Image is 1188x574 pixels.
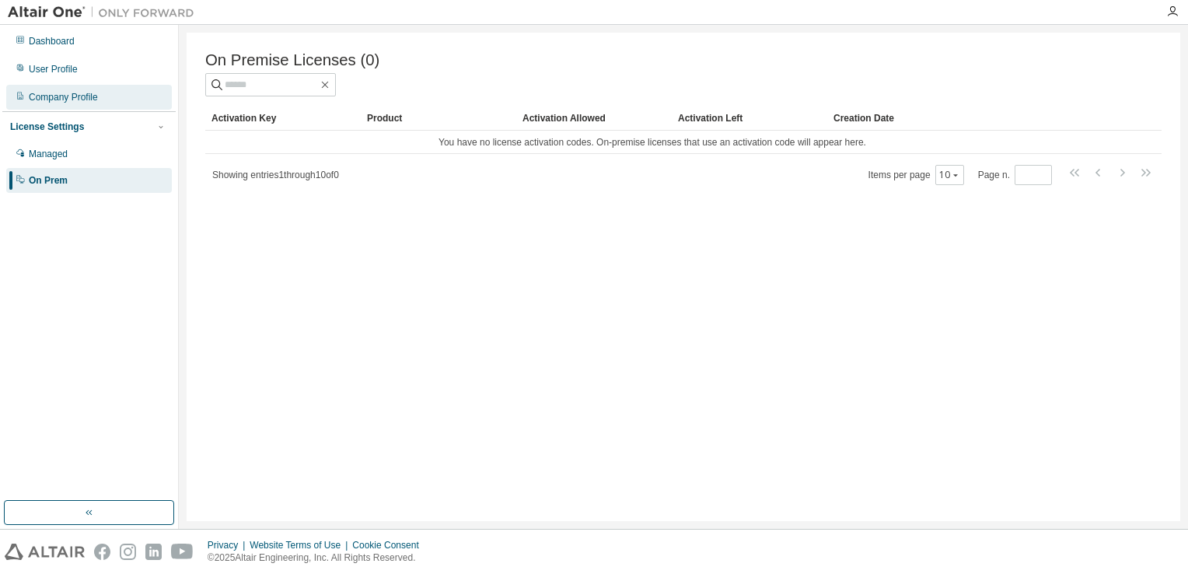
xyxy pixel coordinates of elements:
[171,544,194,560] img: youtube.svg
[29,174,68,187] div: On Prem
[10,121,84,133] div: License Settings
[29,35,75,47] div: Dashboard
[250,539,352,551] div: Website Terms of Use
[29,63,78,75] div: User Profile
[205,51,379,69] span: On Premise Licenses (0)
[208,551,428,565] p: © 2025 Altair Engineering, Inc. All Rights Reserved.
[29,148,68,160] div: Managed
[212,170,339,180] span: Showing entries 1 through 10 of 0
[29,91,98,103] div: Company Profile
[522,106,666,131] div: Activation Allowed
[5,544,85,560] img: altair_logo.svg
[352,539,428,551] div: Cookie Consent
[833,106,1093,131] div: Creation Date
[94,544,110,560] img: facebook.svg
[868,165,964,185] span: Items per page
[939,169,960,181] button: 10
[145,544,162,560] img: linkedin.svg
[678,106,821,131] div: Activation Left
[208,539,250,551] div: Privacy
[120,544,136,560] img: instagram.svg
[367,106,510,131] div: Product
[8,5,202,20] img: Altair One
[978,165,1052,185] span: Page n.
[205,131,1099,154] td: You have no license activation codes. On-premise licenses that use an activation code will appear...
[211,106,355,131] div: Activation Key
